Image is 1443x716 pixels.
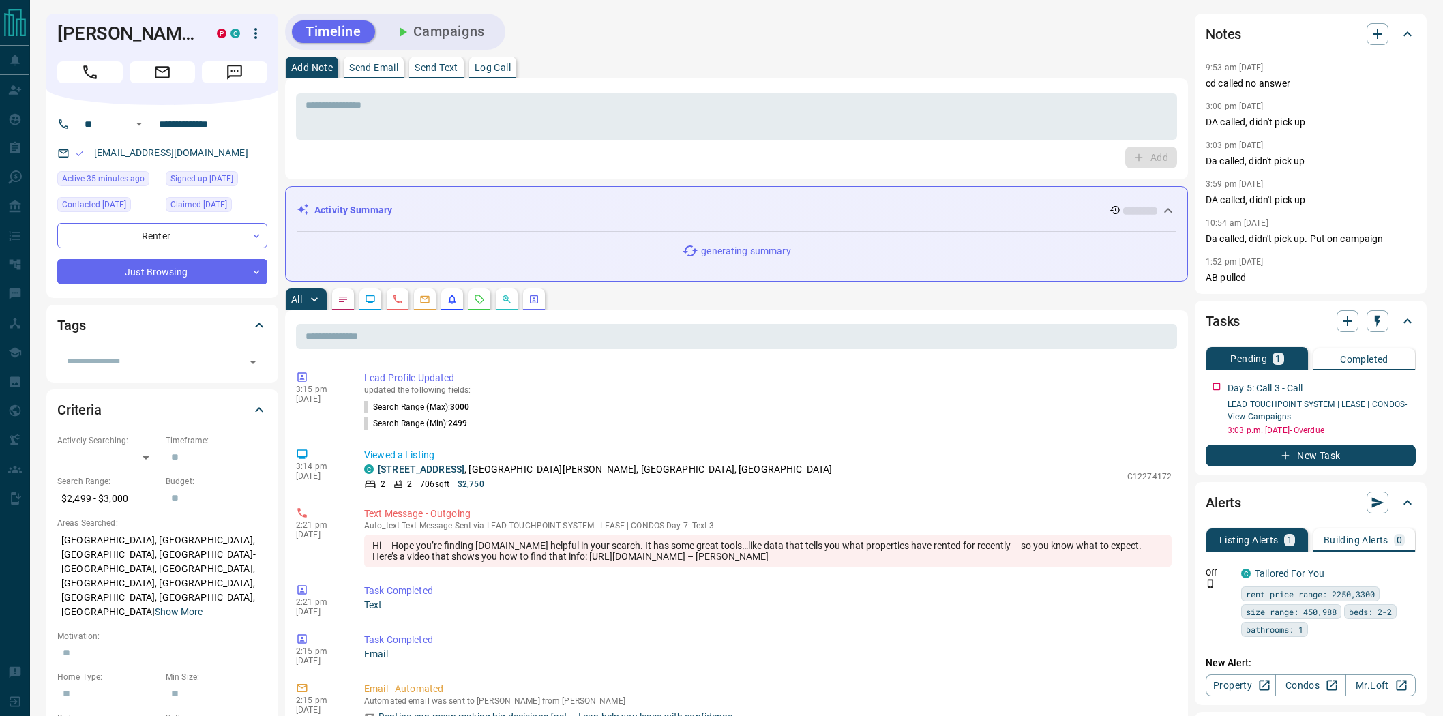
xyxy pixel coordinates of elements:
[349,63,398,72] p: Send Email
[1206,305,1416,338] div: Tasks
[1127,471,1172,483] p: C12274172
[166,171,267,190] div: Thu Jun 06 2024
[364,682,1172,696] p: Email - Automated
[62,172,145,185] span: Active 35 minutes ago
[365,294,376,305] svg: Lead Browsing Activity
[1206,140,1264,150] p: 3:03 pm [DATE]
[1397,535,1402,545] p: 0
[381,478,385,490] p: 2
[1206,193,1416,207] p: DA called, didn't pick up
[1345,674,1416,696] a: Mr.Loft
[57,434,159,447] p: Actively Searching:
[447,294,458,305] svg: Listing Alerts
[450,402,469,412] span: 3000
[296,471,344,481] p: [DATE]
[1206,492,1241,513] h2: Alerts
[166,434,267,447] p: Timeframe:
[314,203,392,218] p: Activity Summary
[1206,102,1264,111] p: 3:00 pm [DATE]
[57,399,102,421] h2: Criteria
[1206,674,1276,696] a: Property
[296,520,344,530] p: 2:21 pm
[57,171,159,190] div: Tue Aug 12 2025
[364,385,1172,395] p: updated the following fields:
[364,417,468,430] p: Search Range (Min) :
[364,696,1172,706] p: Automated email was sent to [PERSON_NAME] from [PERSON_NAME]
[1287,535,1292,545] p: 1
[296,656,344,666] p: [DATE]
[378,464,464,475] a: [STREET_ADDRESS]
[501,294,512,305] svg: Opportunities
[94,147,248,158] a: [EMAIL_ADDRESS][DOMAIN_NAME]
[407,478,412,490] p: 2
[57,671,159,683] p: Home Type:
[1275,354,1281,363] p: 1
[170,198,227,211] span: Claimed [DATE]
[392,294,403,305] svg: Calls
[1206,18,1416,50] div: Notes
[364,448,1172,462] p: Viewed a Listing
[296,462,344,471] p: 3:14 pm
[1246,623,1303,636] span: bathrooms: 1
[57,314,85,336] h2: Tags
[419,294,430,305] svg: Emails
[1340,355,1388,364] p: Completed
[475,63,511,72] p: Log Call
[57,61,123,83] span: Call
[1206,567,1233,579] p: Off
[701,244,790,258] p: generating summary
[296,696,344,705] p: 2:15 pm
[57,393,267,426] div: Criteria
[1255,568,1324,579] a: Tailored For You
[1206,115,1416,130] p: DA called, didn't pick up
[1206,154,1416,168] p: Da called, didn't pick up
[166,671,267,683] p: Min Size:
[131,116,147,132] button: Open
[1206,76,1416,91] p: cd called no answer
[458,478,484,490] p: $2,750
[1206,486,1416,519] div: Alerts
[297,198,1176,223] div: Activity Summary
[415,63,458,72] p: Send Text
[291,295,302,304] p: All
[364,371,1172,385] p: Lead Profile Updated
[57,475,159,488] p: Search Range:
[230,29,240,38] div: condos.ca
[202,61,267,83] span: Message
[364,598,1172,612] p: Text
[381,20,499,43] button: Campaigns
[1275,674,1345,696] a: Condos
[448,419,467,428] span: 2499
[57,223,267,248] div: Renter
[1206,656,1416,670] p: New Alert:
[1246,587,1375,601] span: rent price range: 2250,3300
[1206,257,1264,267] p: 1:52 pm [DATE]
[166,475,267,488] p: Budget:
[292,20,375,43] button: Timeline
[296,394,344,404] p: [DATE]
[1206,232,1416,246] p: Da called, didn't pick up. Put on campaign
[57,23,196,44] h1: [PERSON_NAME]
[364,521,400,531] span: auto_text
[291,63,333,72] p: Add Note
[57,630,267,642] p: Motivation:
[364,464,374,474] div: condos.ca
[1206,310,1240,332] h2: Tasks
[1219,535,1279,545] p: Listing Alerts
[296,597,344,607] p: 2:21 pm
[296,530,344,539] p: [DATE]
[1228,400,1408,421] a: LEAD TOUCHPOINT SYSTEM | LEASE | CONDOS- View Campaigns
[420,478,449,490] p: 706 sqft
[1246,605,1337,618] span: size range: 450,988
[296,607,344,616] p: [DATE]
[62,198,126,211] span: Contacted [DATE]
[57,488,159,510] p: $2,499 - $3,000
[155,605,203,619] button: Show More
[364,521,1172,531] p: Text Message Sent via LEAD TOUCHPOINT SYSTEM | LEASE | CONDOS Day 7: Text 3
[364,633,1172,647] p: Task Completed
[1324,535,1388,545] p: Building Alerts
[364,647,1172,661] p: Email
[170,172,233,185] span: Signed up [DATE]
[75,149,85,158] svg: Email Valid
[1230,354,1267,363] p: Pending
